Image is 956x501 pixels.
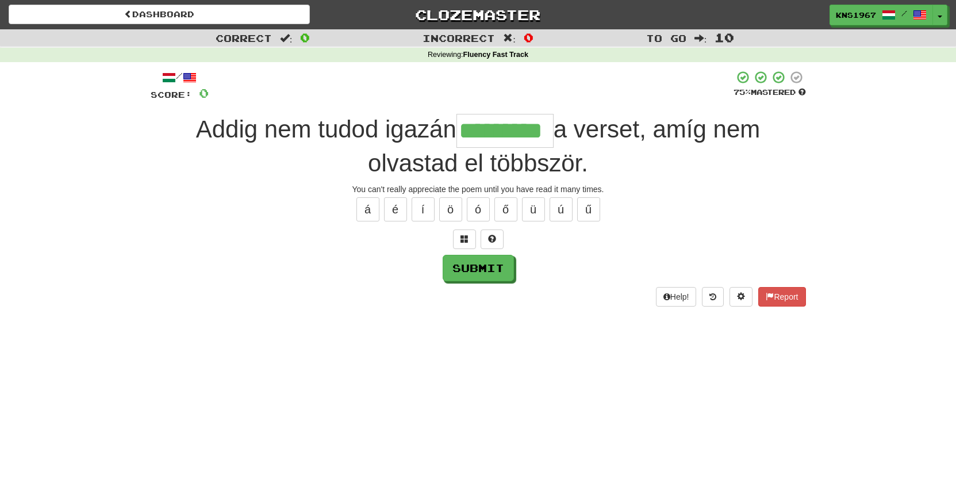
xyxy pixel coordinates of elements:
span: Score: [151,90,192,100]
button: ű [577,197,600,221]
span: : [503,33,516,43]
span: : [280,33,293,43]
span: : [694,33,707,43]
span: 0 [300,30,310,44]
span: a verset, amíg nem olvastad el többször. [368,116,760,177]
button: ö [439,197,462,221]
a: KNS1967 / [830,5,933,25]
button: Submit [443,255,514,281]
span: 0 [199,86,209,100]
button: ü [522,197,545,221]
span: 10 [715,30,734,44]
button: á [356,197,379,221]
div: / [151,70,209,85]
button: Switch sentence to multiple choice alt+p [453,230,476,249]
span: 75 % [734,87,751,97]
button: ó [467,197,490,221]
button: ú [550,197,573,221]
button: Help! [656,287,697,307]
span: KNS1967 [836,10,876,20]
button: í [412,197,435,221]
span: Addig nem tudod igazán [196,116,456,143]
button: Single letter hint - you only get 1 per sentence and score half the points! alt+h [481,230,504,249]
button: Report [758,287,805,307]
div: Mastered [734,87,806,98]
a: Clozemaster [327,5,628,25]
span: Correct [216,32,272,44]
a: Dashboard [9,5,310,24]
span: 0 [524,30,533,44]
button: Round history (alt+y) [702,287,724,307]
span: / [901,9,907,17]
strong: Fluency Fast Track [463,51,528,59]
span: To go [646,32,686,44]
span: Incorrect [423,32,495,44]
button: ő [494,197,517,221]
div: You can't really appreciate the poem until you have read it many times. [151,183,806,195]
button: é [384,197,407,221]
